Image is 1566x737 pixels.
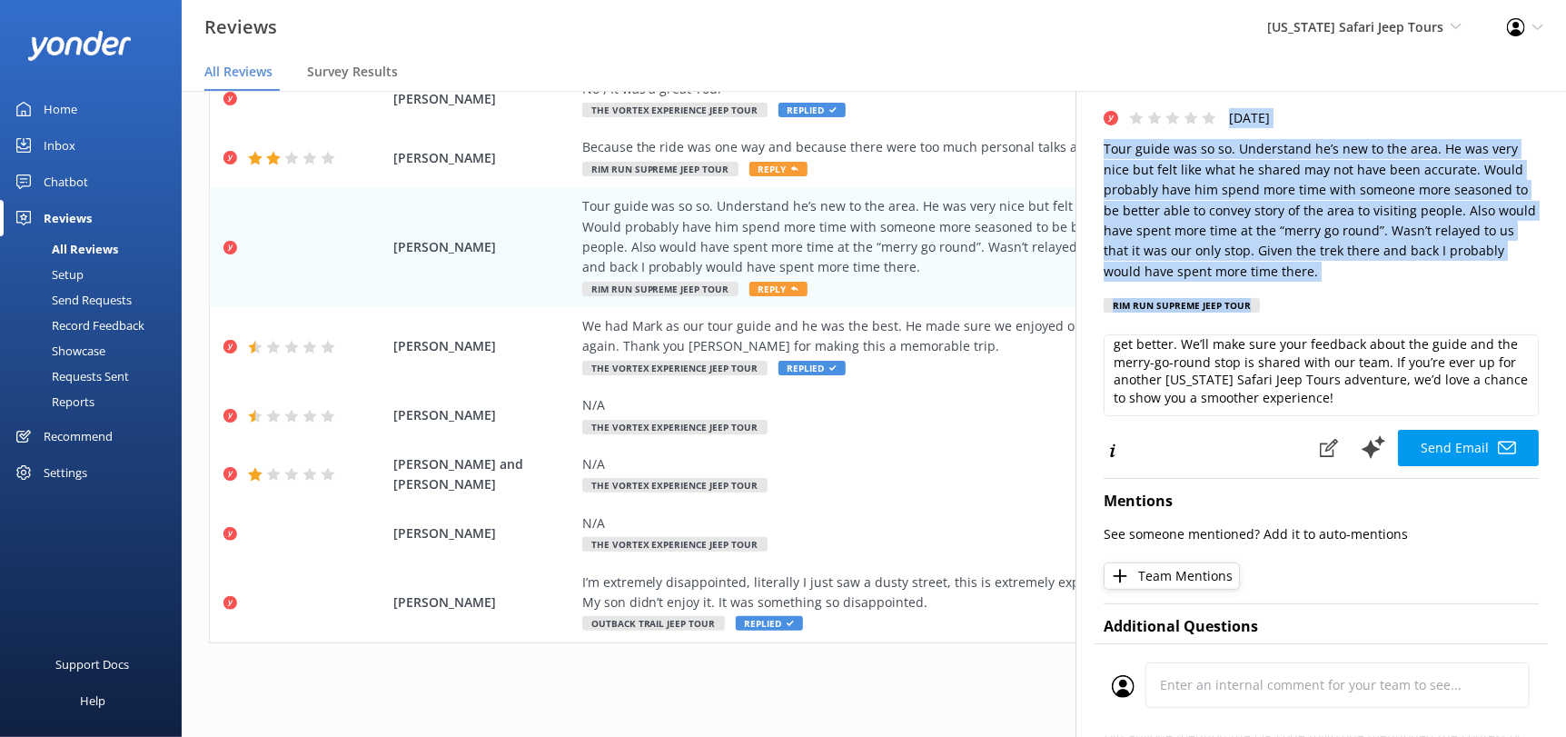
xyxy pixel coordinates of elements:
div: Settings [44,454,87,491]
div: Home [44,91,77,127]
div: Reviews [44,200,92,236]
span: Outback Trail Jeep Tour [582,616,725,631]
p: Tour guide was so so. Understand he’s new to the area. He was very nice but felt like what he sha... [1104,139,1539,282]
span: Replied [736,616,803,631]
div: N/A [582,454,1409,474]
div: Requests Sent [11,364,129,389]
span: [PERSON_NAME] [393,336,572,356]
img: yonder-white-logo.png [27,31,132,61]
span: The Vortex Experience Jeep Tour [582,361,768,375]
div: N/A [582,513,1409,533]
span: The Vortex Experience Jeep Tour [582,103,768,117]
div: Setup [11,262,84,287]
span: Replied [778,103,846,117]
textarea: Hi [PERSON_NAME], thanks for sharing your thoughts with us. We really appreciate your honesty and... [1104,334,1539,416]
p: [DATE] [1229,108,1270,128]
h3: Reviews [204,13,277,42]
span: [PERSON_NAME] [393,237,572,257]
span: The Vortex Experience Jeep Tour [582,537,768,552]
div: Tour guide was so so. Understand he’s new to the area. He was very nice but felt like what he sha... [582,196,1409,278]
button: Send Email [1398,430,1539,466]
div: Showcase [11,338,105,364]
span: Replied [778,361,846,375]
img: user_profile.svg [1112,675,1135,698]
div: Rim Run Supreme Jeep Tour [1104,298,1260,313]
div: Inbox [44,127,75,164]
span: [PERSON_NAME] [393,148,572,168]
a: Send Requests [11,287,182,313]
div: Help [80,682,105,719]
span: [US_STATE] Safari Jeep Tours [1267,18,1443,35]
span: Reply [749,282,808,296]
span: Rim Run Supreme Jeep Tour [582,162,738,176]
a: Showcase [11,338,182,364]
div: Support Docs [56,646,130,682]
a: Requests Sent [11,364,182,389]
a: Setup [11,262,182,287]
h4: Mentions [1104,490,1539,513]
a: Record Feedback [11,313,182,338]
div: Send Requests [11,287,132,313]
span: [PERSON_NAME] [393,405,572,425]
h4: Additional Questions [1104,615,1539,639]
span: [PERSON_NAME] [393,523,572,543]
div: Record Feedback [11,313,144,338]
a: All Reviews [11,236,182,262]
div: Recommend [44,418,113,454]
div: Reports [11,389,94,414]
div: I’m extremely disappointed, literally I just saw a dusty street, this is extremely expensive for ... [582,573,1409,613]
div: Because the ride was one way and because there were too much personal talks about political opini... [582,137,1409,157]
span: [PERSON_NAME] [393,593,572,613]
a: Reports [11,389,182,414]
div: Chatbot [44,164,88,200]
span: [PERSON_NAME] [393,89,572,109]
div: N/A [582,395,1409,415]
p: See someone mentioned? Add it to auto-mentions [1104,524,1539,544]
span: Rim Run Supreme Jeep Tour [582,282,738,296]
button: Team Mentions [1104,563,1240,590]
div: All Reviews [11,236,118,262]
div: We had Mark as our tour guide and he was the best. He made sure we enjoyed our experience on the ... [582,316,1409,357]
span: Survey Results [307,63,398,81]
span: The Vortex Experience Jeep Tour [582,478,768,493]
span: All Reviews [204,63,273,81]
span: The Vortex Experience Jeep Tour [582,420,768,434]
span: [PERSON_NAME] and [PERSON_NAME] [393,454,572,495]
span: Reply [749,162,808,176]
